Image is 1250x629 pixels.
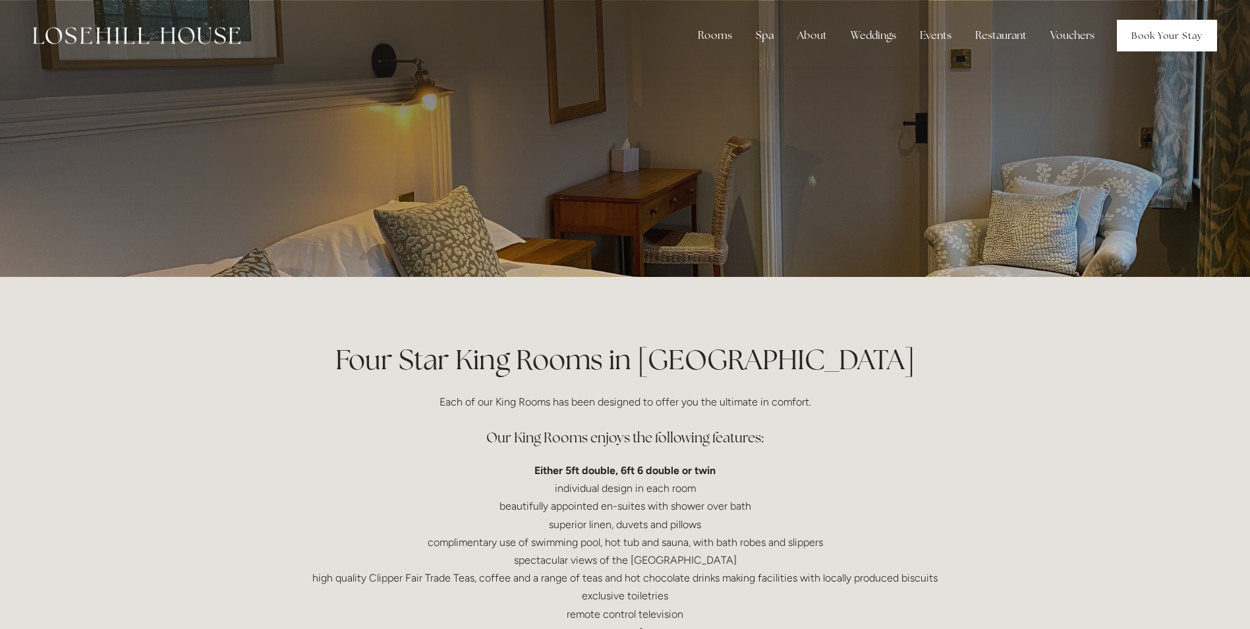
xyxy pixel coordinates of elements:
a: Book Your Stay [1117,20,1217,51]
div: About [787,22,838,49]
h1: Four Star King Rooms in [GEOGRAPHIC_DATA] [310,340,940,379]
a: Vouchers [1040,22,1105,49]
img: Losehill House [33,27,241,44]
div: Rooms [687,22,743,49]
div: Spa [745,22,784,49]
h3: Our King Rooms enjoys the following features: [310,425,940,451]
div: Events [909,22,962,49]
div: Weddings [840,22,907,49]
strong: Either 5ft double, 6ft 6 double or twin [534,464,716,477]
div: Restaurant [965,22,1037,49]
p: Each of our King Rooms has been designed to offer you the ultimate in comfort. [310,393,940,411]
